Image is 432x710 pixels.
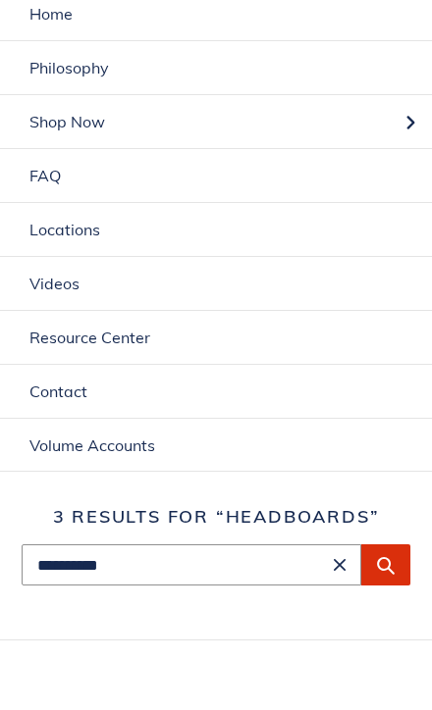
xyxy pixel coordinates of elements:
span: Home [29,13,73,33]
h1: 3 results for “headboards” [22,515,410,536]
button: Clear search term [328,562,351,585]
span: FAQ [29,175,61,195]
span: Resource Center [29,336,150,357]
span: Volume Accounts [29,444,155,465]
button: Submit [361,553,410,594]
input: Search [22,553,361,594]
span: Locations [29,228,100,249]
span: Shop Now [29,121,105,141]
span: Philosophy [29,67,109,87]
span: Videos [29,282,80,303]
span: Contact [29,390,87,411]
